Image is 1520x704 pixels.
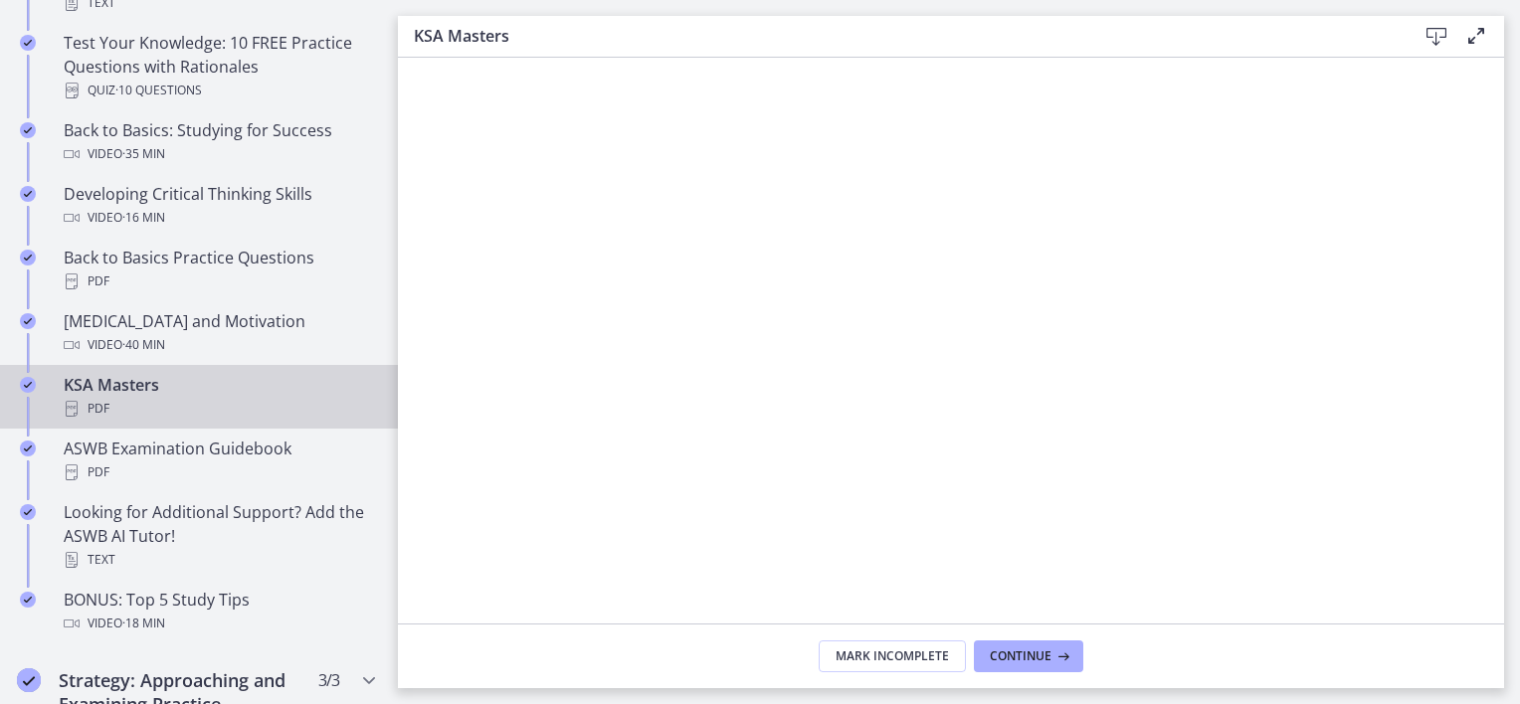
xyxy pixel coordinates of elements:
div: [MEDICAL_DATA] and Motivation [64,309,374,357]
div: Video [64,142,374,166]
div: Developing Critical Thinking Skills [64,182,374,230]
div: Video [64,206,374,230]
div: Text [64,548,374,572]
button: Continue [974,640,1083,672]
i: Completed [20,592,36,608]
span: · 10 Questions [115,79,202,102]
span: Mark Incomplete [836,648,949,664]
i: Completed [20,186,36,202]
i: Completed [20,313,36,329]
i: Completed [20,504,36,520]
div: Video [64,333,374,357]
span: · 35 min [122,142,165,166]
div: Looking for Additional Support? Add the ASWB AI Tutor! [64,500,374,572]
button: Mark Incomplete [819,640,966,672]
i: Completed [20,35,36,51]
div: PDF [64,397,374,421]
div: Quiz [64,79,374,102]
i: Completed [20,440,36,456]
span: · 16 min [122,206,165,230]
div: Back to Basics Practice Questions [64,246,374,293]
i: Completed [17,668,41,692]
span: Continue [990,648,1051,664]
span: · 40 min [122,333,165,357]
h3: KSA Masters [414,24,1385,48]
div: Back to Basics: Studying for Success [64,118,374,166]
div: BONUS: Top 5 Study Tips [64,588,374,635]
span: · 18 min [122,612,165,635]
div: KSA Masters [64,373,374,421]
div: ASWB Examination Guidebook [64,437,374,484]
div: Test Your Knowledge: 10 FREE Practice Questions with Rationales [64,31,374,102]
i: Completed [20,377,36,393]
div: Video [64,612,374,635]
i: Completed [20,122,36,138]
div: PDF [64,460,374,484]
i: Completed [20,250,36,265]
div: PDF [64,269,374,293]
span: 3 / 3 [318,668,339,692]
